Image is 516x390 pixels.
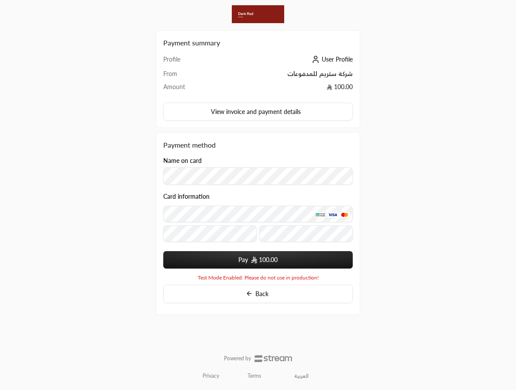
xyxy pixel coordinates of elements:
[203,373,219,380] a: Privacy
[251,256,257,263] img: SAR
[259,225,353,242] input: CVC
[232,5,284,23] img: Company Logo
[163,140,353,150] div: Payment method
[163,38,353,48] h2: Payment summary
[163,83,211,96] td: Amount
[259,255,278,264] span: 100.00
[163,206,353,222] input: Credit Card
[163,69,211,83] td: From
[211,69,353,83] td: شركة ستريم للمدفوعات
[163,157,353,185] div: Name on card
[224,355,251,362] p: Powered by
[310,55,353,63] a: User Profile
[315,211,326,218] img: MADA
[163,251,353,269] button: Pay SAR100.00
[163,193,210,200] legend: Card information
[339,211,350,218] img: MasterCard
[163,193,353,245] div: Card information
[327,211,338,218] img: Visa
[322,55,353,63] span: User Profile
[163,103,353,121] button: View invoice and payment details
[248,373,261,380] a: Terms
[163,285,353,304] button: Back
[163,157,202,164] label: Name on card
[211,83,353,96] td: 100.00
[198,274,319,281] span: Test Mode Enabled: Please do not use in production!
[255,290,268,297] span: Back
[163,225,257,242] input: Expiry date
[163,55,211,69] td: Profile
[289,369,313,383] a: العربية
